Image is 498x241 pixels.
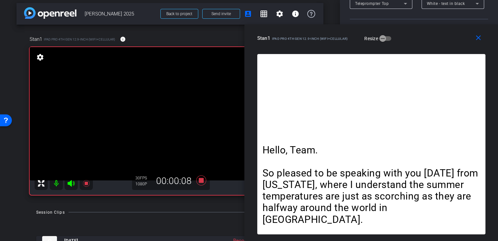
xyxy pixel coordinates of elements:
span: FPS [140,176,147,180]
mat-icon: account_box [244,10,252,18]
mat-icon: settings [276,10,284,18]
label: Resize [364,35,379,42]
mat-icon: grid_on [260,10,268,18]
p: Hello, Team. [263,144,480,156]
mat-icon: close [474,34,483,42]
span: iPad Pro 4th Gen 12.9-inch (WiFi+Cellular) [44,37,115,42]
p: So pleased to be speaking with you [DATE] from [US_STATE], where I understand the summer temperat... [263,167,480,237]
div: Session Clips [36,209,65,216]
div: 00:00:08 [152,175,196,187]
div: 1080P [135,181,152,187]
div: 30 [135,175,152,181]
span: Back to project [166,12,192,16]
span: Teleprompter Top [355,1,389,6]
span: Send invite [211,11,231,16]
img: app-logo [24,7,76,19]
span: Stan1 [257,35,270,41]
span: White - text in black [427,1,465,6]
mat-icon: settings [36,53,45,61]
span: Stan1 [30,36,42,43]
span: [PERSON_NAME] 2025 [85,7,156,20]
span: iPad Pro 4th Gen 12.9-inch (WiFi+Cellular) [272,37,348,40]
mat-icon: info [120,36,126,42]
mat-icon: info [291,10,299,18]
